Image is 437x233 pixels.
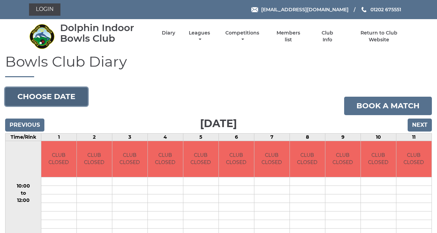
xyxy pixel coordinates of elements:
a: Competitions [224,30,261,43]
a: Phone us 01202 675551 [361,6,401,13]
td: CLUB CLOSED [183,141,218,177]
td: 1 [41,134,77,141]
td: 7 [254,134,290,141]
span: [EMAIL_ADDRESS][DOMAIN_NAME] [261,6,349,13]
td: 9 [325,134,361,141]
div: Dolphin Indoor Bowls Club [60,23,150,44]
td: CLUB CLOSED [290,141,325,177]
td: 10 [361,134,396,141]
a: Club Info [316,30,338,43]
img: Dolphin Indoor Bowls Club [29,24,55,49]
a: Login [29,3,60,16]
td: CLUB CLOSED [254,141,290,177]
td: 2 [76,134,112,141]
td: 5 [183,134,218,141]
td: CLUB CLOSED [361,141,396,177]
a: Book a match [344,97,432,115]
td: 8 [290,134,325,141]
td: CLUB CLOSED [219,141,254,177]
h1: Bowls Club Diary [5,54,432,77]
a: Leagues [187,30,212,43]
td: CLUB CLOSED [325,141,361,177]
td: 6 [218,134,254,141]
button: Choose date [5,87,88,106]
a: Diary [162,30,175,36]
input: Previous [5,119,44,132]
td: CLUB CLOSED [41,141,76,177]
td: CLUB CLOSED [77,141,112,177]
img: Email [251,7,258,12]
td: 4 [147,134,183,141]
td: 11 [396,134,432,141]
span: 01202 675551 [370,6,401,13]
td: 3 [112,134,147,141]
td: Time/Rink [5,134,41,141]
a: Email [EMAIL_ADDRESS][DOMAIN_NAME] [251,6,349,13]
input: Next [408,119,432,132]
a: Return to Club Website [350,30,408,43]
img: Phone us [362,7,366,12]
td: CLUB CLOSED [112,141,147,177]
td: CLUB CLOSED [396,141,432,177]
td: CLUB CLOSED [148,141,183,177]
a: Members list [273,30,304,43]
